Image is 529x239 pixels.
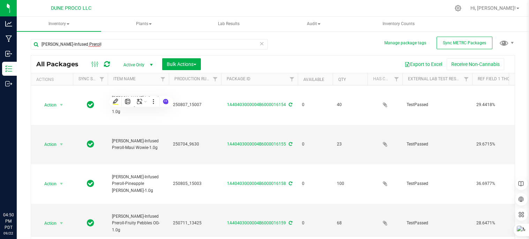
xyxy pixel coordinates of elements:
[5,80,12,87] inline-svg: Outbound
[173,141,217,148] span: 250704_9630
[303,77,324,82] a: Available
[187,17,271,31] a: Lab Results
[167,61,196,67] span: Bulk Actions
[57,179,66,189] span: select
[272,17,356,31] a: Audit
[96,73,108,85] a: Filter
[288,221,292,225] span: Sync from Compliance System
[38,140,57,149] span: Action
[391,73,402,85] a: Filter
[87,139,94,149] span: In Sync
[113,76,136,81] a: Item Name
[57,100,66,110] span: select
[302,102,328,108] span: 0
[112,174,165,194] span: [PERSON_NAME]-Infused Preroll-Pineapple [PERSON_NAME]-1.0g
[36,60,85,68] span: All Packages
[102,17,186,31] a: Plants
[407,220,468,226] span: TestPassed
[87,179,94,188] span: In Sync
[112,95,165,115] span: [PERSON_NAME]-Infused Preroll-Fruity Pebbles OG-1.0g
[173,102,217,108] span: 250807_15007
[227,181,286,186] a: 1A40403000004B6000016158
[5,65,12,72] inline-svg: Inventory
[368,73,402,85] th: Has COA
[5,50,12,57] inline-svg: Inbound
[373,21,424,27] span: Inventory Counts
[51,5,91,11] span: DUNE PROCO LLC
[259,39,264,48] span: Clear
[476,180,529,187] span: 36.6977%
[407,141,468,148] span: TestPassed
[302,141,328,148] span: 0
[288,181,292,186] span: Sync from Compliance System
[338,77,346,82] a: Qty
[3,231,14,236] p: 09/22
[302,180,328,187] span: 0
[57,140,66,149] span: select
[408,76,463,81] a: External Lab Test Result
[78,76,105,81] a: Sync Status
[337,141,363,148] span: 23
[227,142,286,147] a: 1A40403000004B6000016155
[17,17,101,31] a: Inventory
[478,76,510,81] a: Ref Field 1 THC
[57,218,66,228] span: select
[87,218,94,228] span: In Sync
[356,17,441,31] a: Inventory Counts
[337,220,363,226] span: 68
[384,40,426,46] button: Manage package tags
[447,58,504,70] button: Receive Non-Cannabis
[38,179,57,189] span: Action
[437,37,492,49] button: Sync METRC Packages
[173,220,217,226] span: 250711_13425
[337,180,363,187] span: 100
[288,142,292,147] span: Sync from Compliance System
[3,212,14,231] p: 04:50 PM PDT
[476,220,529,226] span: 28.6471%
[407,102,468,108] span: TestPassed
[227,221,286,225] a: 1A40403000004B6000016159
[87,100,94,110] span: In Sync
[36,77,70,82] div: Actions
[272,17,356,31] span: Audit
[302,220,328,226] span: 0
[31,39,268,50] input: Search Package ID, Item Name, SKU, Lot or Part Number...
[476,102,529,108] span: 29.4418%
[227,76,250,81] a: Package ID
[174,76,210,81] a: Production Run
[7,183,28,204] iframe: Resource center
[112,138,165,151] span: [PERSON_NAME]-Infused Preroll-Maui Wowie-1.0g
[288,102,292,107] span: Sync from Compliance System
[5,20,12,27] inline-svg: Analytics
[38,100,57,110] span: Action
[209,21,249,27] span: Lab Results
[210,73,221,85] a: Filter
[407,180,468,187] span: TestPassed
[337,102,363,108] span: 40
[286,73,298,85] a: Filter
[443,40,486,45] span: Sync METRC Packages
[112,213,165,233] span: [PERSON_NAME]-Infused Preroll-Fruity Pebbles OG-1.0g
[162,58,201,70] button: Bulk Actions
[461,73,472,85] a: Filter
[476,141,529,148] span: 29.6715%
[38,218,57,228] span: Action
[454,5,462,12] div: Manage settings
[227,102,286,107] a: 1A40403000004B6000016154
[157,73,169,85] a: Filter
[400,58,447,70] button: Export to Excel
[470,5,516,11] span: Hi, [PERSON_NAME]!
[5,35,12,42] inline-svg: Manufacturing
[173,180,217,187] span: 250805_15003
